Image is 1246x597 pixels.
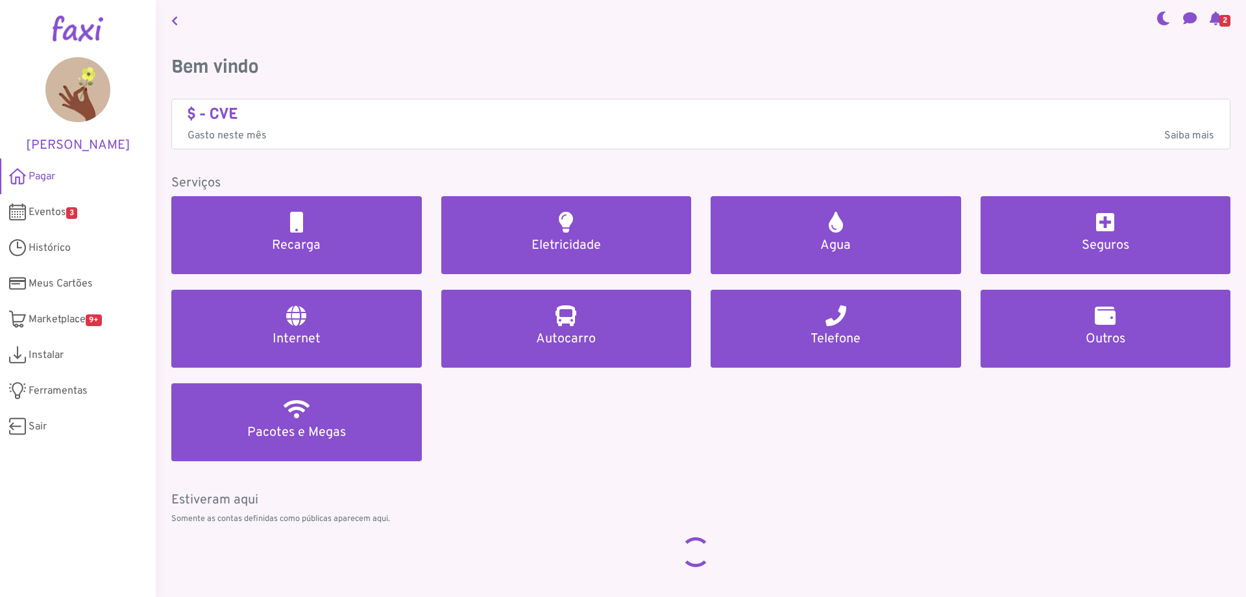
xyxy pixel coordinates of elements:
span: Saiba mais [1164,128,1214,144]
span: Sair [29,419,47,435]
h5: [PERSON_NAME] [19,138,136,153]
h5: Seguros [996,238,1215,253]
h5: Recarga [187,238,406,253]
h5: Outros [996,331,1215,347]
span: Marketplace [29,312,102,327]
span: Pagar [29,169,55,184]
a: [PERSON_NAME] [19,57,136,153]
p: Somente as contas definidas como públicas aparecem aqui. [171,513,1230,526]
h5: Autocarro [457,331,676,347]
h5: Internet [187,331,406,347]
h4: $ - CVE [188,105,1214,123]
a: Internet [171,290,422,368]
span: Histórico [29,240,71,256]
span: Meus Cartões [29,276,93,292]
span: Instalar [29,348,64,363]
span: 2 [1219,15,1230,27]
a: $ - CVE Gasto neste mêsSaiba mais [188,105,1214,144]
h5: Agua [726,238,946,253]
a: Outros [981,290,1231,368]
a: Pacotes e Megas [171,383,422,461]
span: Ferramentas [29,383,88,399]
h5: Eletricidade [457,238,676,253]
h5: Pacotes e Megas [187,425,406,440]
a: Eletricidade [441,196,692,274]
h3: Bem vindo [171,56,1230,78]
a: Agua [711,196,961,274]
h5: Serviços [171,175,1230,191]
span: 3 [66,207,77,219]
a: Telefone [711,290,961,368]
a: Recarga [171,196,422,274]
h5: Telefone [726,331,946,347]
a: Seguros [981,196,1231,274]
span: Eventos [29,205,77,220]
h5: Estiveram aqui [171,492,1230,508]
p: Gasto neste mês [188,128,1214,144]
span: 9+ [86,314,102,326]
a: Autocarro [441,290,692,368]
